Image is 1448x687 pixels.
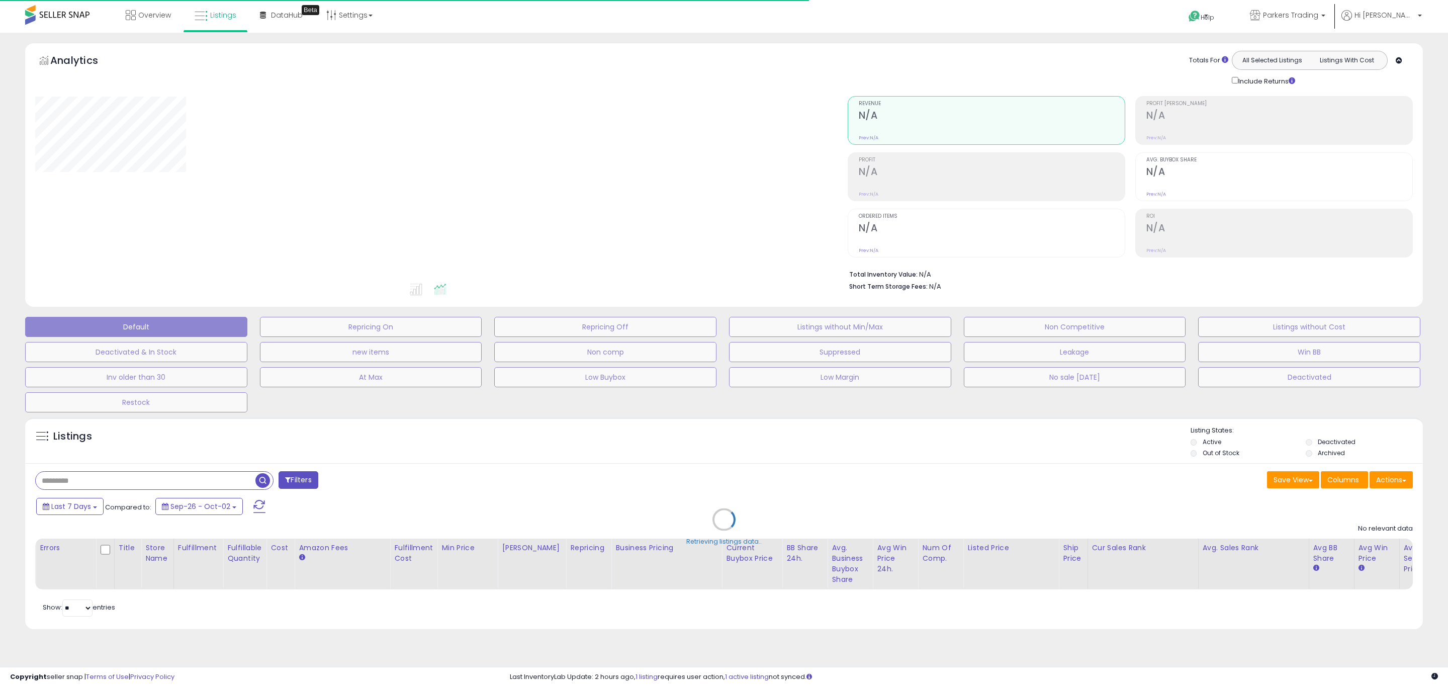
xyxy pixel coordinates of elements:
span: Parkers Trading [1263,10,1318,20]
h2: N/A [859,166,1125,180]
h2: N/A [859,222,1125,236]
span: ROI [1146,214,1412,219]
button: Low Buybox [494,367,716,387]
small: Prev: N/A [859,247,878,253]
span: Listings [210,10,236,20]
li: N/A [849,268,1405,280]
span: Help [1201,13,1214,22]
button: All Selected Listings [1235,54,1310,67]
b: Total Inventory Value: [849,270,918,279]
span: Avg. Buybox Share [1146,157,1412,163]
button: Non comp [494,342,716,362]
span: Overview [138,10,171,20]
span: Profit [PERSON_NAME] [1146,101,1412,107]
button: Listings without Min/Max [729,317,951,337]
button: At Max [260,367,482,387]
h2: N/A [859,110,1125,123]
span: N/A [929,282,941,291]
small: Prev: N/A [859,135,878,141]
button: Win BB [1198,342,1420,362]
button: Listings With Cost [1309,54,1384,67]
div: Include Returns [1224,75,1307,86]
h5: Analytics [50,53,118,70]
a: Help [1181,3,1234,33]
button: new items [260,342,482,362]
small: Prev: N/A [1146,191,1166,197]
button: Repricing On [260,317,482,337]
button: Repricing Off [494,317,716,337]
i: Get Help [1188,10,1201,23]
span: Hi [PERSON_NAME] [1354,10,1415,20]
button: Low Margin [729,367,951,387]
button: Default [25,317,247,337]
h2: N/A [1146,222,1412,236]
h2: N/A [1146,166,1412,180]
button: Listings without Cost [1198,317,1420,337]
button: No sale [DATE] [964,367,1186,387]
button: Suppressed [729,342,951,362]
h2: N/A [1146,110,1412,123]
div: Totals For [1189,56,1228,65]
button: Non Competitive [964,317,1186,337]
div: Retrieving listings data.. [686,537,762,546]
small: Prev: N/A [859,191,878,197]
a: Hi [PERSON_NAME] [1341,10,1422,33]
span: Revenue [859,101,1125,107]
b: Short Term Storage Fees: [849,282,928,291]
button: Restock [25,392,247,412]
button: Deactivated [1198,367,1420,387]
button: Leakage [964,342,1186,362]
small: Prev: N/A [1146,247,1166,253]
span: Ordered Items [859,214,1125,219]
button: Deactivated & In Stock [25,342,247,362]
span: Profit [859,157,1125,163]
span: DataHub [271,10,303,20]
button: Inv older than 30 [25,367,247,387]
div: Tooltip anchor [302,5,319,15]
small: Prev: N/A [1146,135,1166,141]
